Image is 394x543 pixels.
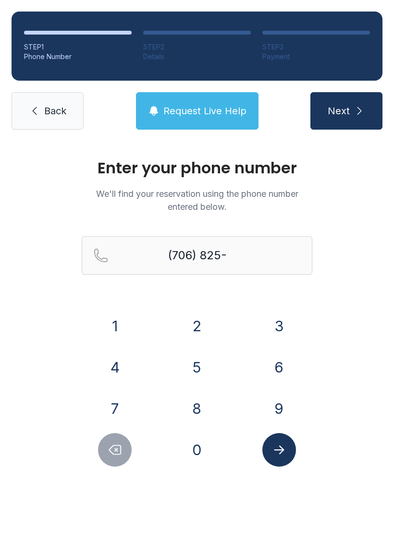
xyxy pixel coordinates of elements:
button: 7 [98,392,132,425]
button: Delete number [98,433,132,467]
h1: Enter your phone number [82,160,312,176]
button: 3 [262,309,296,343]
div: STEP 3 [262,42,370,52]
span: Back [44,104,66,118]
button: 1 [98,309,132,343]
p: We'll find your reservation using the phone number entered below. [82,187,312,213]
button: 5 [180,350,214,384]
button: 8 [180,392,214,425]
div: STEP 2 [143,42,251,52]
button: 0 [180,433,214,467]
input: Reservation phone number [82,236,312,275]
button: 6 [262,350,296,384]
div: Details [143,52,251,61]
div: Payment [262,52,370,61]
span: Request Live Help [163,104,246,118]
button: 2 [180,309,214,343]
button: 9 [262,392,296,425]
button: 4 [98,350,132,384]
div: Phone Number [24,52,132,61]
span: Next [328,104,350,118]
button: Submit lookup form [262,433,296,467]
div: STEP 1 [24,42,132,52]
